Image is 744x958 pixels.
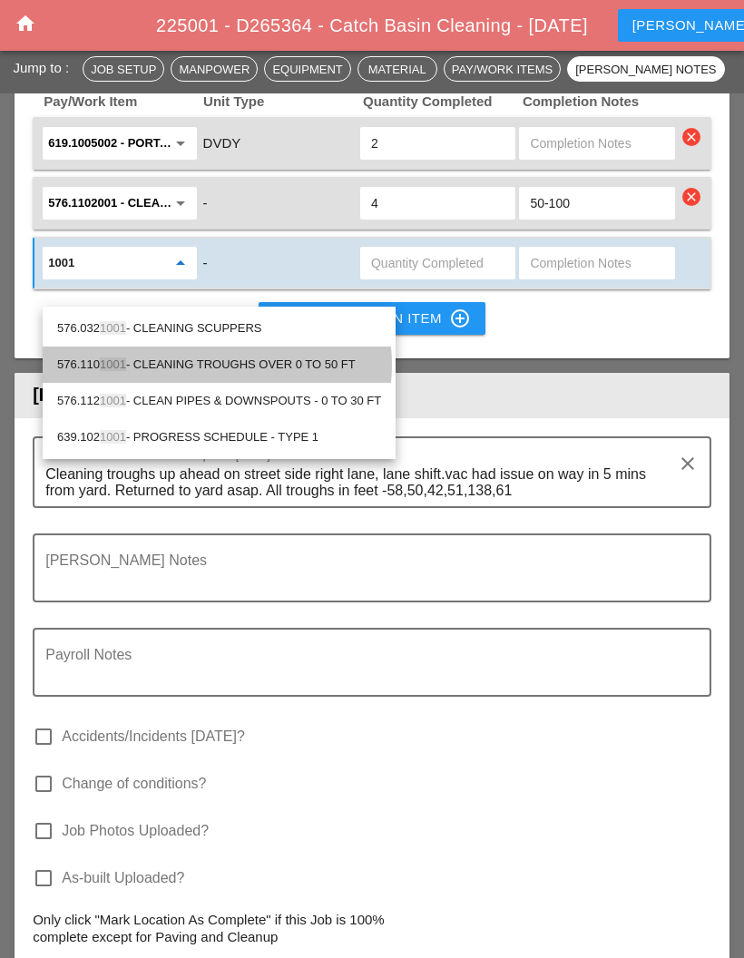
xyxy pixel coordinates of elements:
[62,728,245,746] label: Accidents/Incidents [DATE]?
[371,129,504,158] input: Quantity Completed
[62,869,184,887] label: As-built Uploaded?
[682,128,700,146] i: clear
[57,390,381,412] div: 576.112 - CLEAN PIPES & DOWNSPOUTS - 0 TO 30 FT
[366,60,429,78] div: Material
[33,911,396,946] p: Only click "Mark Location As Complete" if this Job is 100% complete except for Paving and Cleanup
[48,129,165,158] input: 619.1005002 - Portable Work Zone Camera
[682,188,700,206] i: clear
[57,354,381,376] div: 576.110 - CLEANING TROUGHS OVER 0 TO 50 FT
[357,56,437,82] button: Material
[444,56,561,82] button: Pay/Work Items
[13,59,76,74] span: Jump to :
[452,60,553,78] div: Pay/Work Items
[530,249,663,278] input: Completion Notes
[170,192,191,214] i: arrow_drop_down
[449,308,471,329] i: control_point
[259,302,485,335] button: New Requisition Item
[170,252,191,274] i: arrow_drop_down
[677,453,699,474] i: clear
[203,195,208,210] span: -
[57,318,381,339] div: 576.032 - CLEANING SCUPPERS
[42,92,201,112] span: Pay/Work Item
[530,189,663,218] input: Completion Notes
[361,92,521,112] span: Quantity Completed
[100,394,126,407] span: 1001
[100,357,126,371] span: 1001
[62,822,209,840] label: Job Photos Uploaded?
[91,60,156,78] div: Job Setup
[15,13,36,34] i: home
[170,132,191,154] i: arrow_drop_down
[264,56,350,82] button: Equipment
[575,60,716,78] div: [PERSON_NAME] Notes
[57,426,381,448] div: 639.102 - PROGRESS SCHEDULE - TYPE 1
[62,775,206,793] label: Change of conditions?
[45,557,684,601] textarea: Foreman's Notes
[45,651,684,695] textarea: Payroll Notes
[15,373,729,417] header: [PERSON_NAME] Notes
[201,92,361,112] span: Unit Type
[203,135,241,151] span: DVDY
[45,460,684,506] textarea: Describe in Detail the Work Completed Today
[100,321,126,335] span: 1001
[371,249,504,278] input: Quantity Completed
[83,56,164,82] button: Job Setup
[179,60,250,78] div: Manpower
[100,430,126,444] span: 1001
[203,255,208,270] span: -
[371,189,504,218] input: Quantity Completed
[530,129,663,158] input: Completion Notes
[567,56,724,82] button: [PERSON_NAME] Notes
[48,189,165,218] input: 576.1102001 - CLEANING TROUGHS OVER 50 FT T0 100 FT
[156,15,588,35] span: 225001 - D265364 - Catch Basin Cleaning - [DATE]
[521,92,680,112] span: Completion Notes
[272,60,342,78] div: Equipment
[171,56,258,82] button: Manpower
